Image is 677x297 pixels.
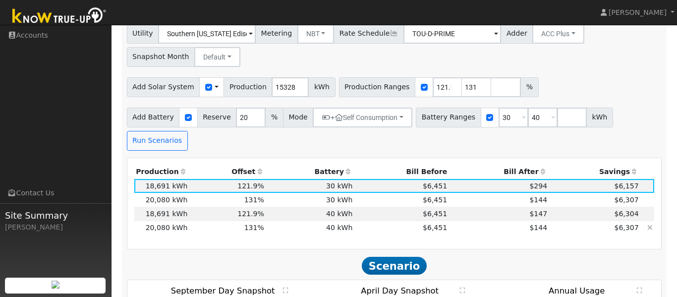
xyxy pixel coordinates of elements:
text: April Day Snapshot [361,287,439,296]
button: ACC Plus [532,24,584,44]
span: $6,307 [614,224,638,232]
span: % [265,108,283,127]
text: Annual Usage [549,287,605,296]
text:  [283,288,289,294]
span: Production Ranges [339,77,415,97]
button: NBT [297,24,335,44]
span: $294 [529,182,547,190]
span: $6,451 [423,224,447,232]
span: Utility [127,24,159,44]
span: Add Battery [127,108,180,127]
div: [PERSON_NAME] [5,222,106,233]
th: Bill After [449,165,549,179]
span: Production [224,77,272,97]
a: Hide scenario [647,224,653,232]
th: Production [134,165,189,179]
span: 131% [244,196,264,204]
span: $6,451 [423,182,447,190]
span: $144 [529,196,547,204]
img: retrieve [52,281,59,289]
span: $6,304 [614,210,638,218]
th: Offset [189,165,266,179]
td: 30 kWh [266,179,354,193]
span: Scenario [362,257,427,275]
span: $6,451 [423,196,447,204]
text:  [460,288,466,294]
span: Rate Schedule [334,24,404,44]
th: Battery [266,165,354,179]
td: 40 kWh [266,221,354,235]
span: Snapshot Month [127,47,195,67]
span: Metering [255,24,298,44]
td: 20,080 kWh [134,193,189,207]
span: % [520,77,538,97]
span: $144 [529,224,547,232]
td: 30 kWh [266,193,354,207]
td: 18,691 kWh [134,207,189,221]
span: Savings [599,168,630,176]
span: $6,451 [423,210,447,218]
td: 40 kWh [266,207,354,221]
span: [PERSON_NAME] [609,8,667,16]
span: kWh [586,108,613,127]
button: Run Scenarios [127,131,188,151]
span: 121.9% [237,210,264,218]
td: 18,691 kWh [134,179,189,193]
span: 131% [244,224,264,232]
span: Site Summary [5,209,106,222]
span: kWh [308,77,335,97]
input: Select a Utility [158,24,256,44]
span: Battery Ranges [416,108,481,127]
span: $147 [529,210,547,218]
span: Reserve [197,108,237,127]
span: 121.9% [237,182,264,190]
td: 20,080 kWh [134,221,189,235]
text:  [637,288,642,294]
img: Know True-Up [7,5,112,28]
input: Select a Rate Schedule [403,24,501,44]
text: September Day Snapshot [171,287,276,296]
button: Default [194,47,240,67]
th: Bill Before [354,165,449,179]
span: Add Solar System [127,77,200,97]
span: Adder [501,24,533,44]
span: $6,157 [614,182,638,190]
button: +Self Consumption [313,108,412,127]
span: Mode [283,108,313,127]
span: $6,307 [614,196,638,204]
